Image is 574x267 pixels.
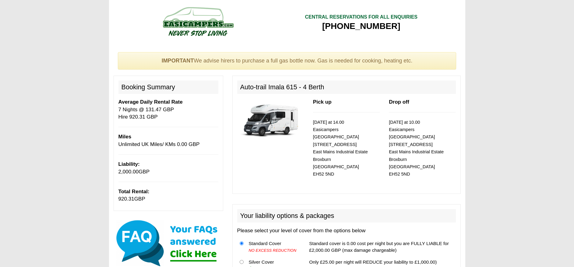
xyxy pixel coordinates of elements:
img: campers-checkout-logo.png [140,5,256,38]
b: Total Rental: [118,189,150,194]
h2: Auto-trail Imala 615 - 4 Berth [237,80,456,94]
b: Pick up [313,99,332,105]
h2: Your liability options & packages [237,209,456,222]
p: Unlimited UK Miles/ KMs 0.00 GBP [118,133,218,148]
b: Drop off [389,99,409,105]
div: CENTRAL RESERVATIONS FOR ALL ENQUIRIES [305,14,417,21]
span: 2,000.00 [118,169,139,175]
strong: IMPORTANT [162,58,194,64]
p: 7 Nights @ 131.47 GBP Hire 920.31 GBP [118,98,218,121]
small: [DATE] at 14.00 Easicampers [GEOGRAPHIC_DATA] [STREET_ADDRESS] East Mains Industrial Estate Broxb... [313,120,368,177]
div: We advise hirers to purchase a full gas bottle now. Gas is needed for cooking, heating etc. [118,52,456,70]
img: 344.jpg [237,98,304,141]
i: NO EXCESS REDUCTION [248,248,296,253]
h2: Booking Summary [118,80,218,94]
b: Miles [118,134,132,140]
div: [PHONE_NUMBER] [305,21,417,32]
p: GBP [118,188,218,203]
td: Standard cover is 0.00 cost per night but you are FULLY LIABLE for £2,000.00 GBP (max damage char... [307,238,456,256]
span: 920.31 [118,196,134,202]
td: Standard Cover [246,238,300,256]
p: Please select your level of cover from the options below [237,227,456,234]
small: [DATE] at 10.00 Easicampers [GEOGRAPHIC_DATA] [STREET_ADDRESS] East Mains Industrial Estate Broxb... [389,120,444,177]
b: Average Daily Rental Rate [118,99,183,105]
b: Liability: [118,161,140,167]
p: GBP [118,161,218,176]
